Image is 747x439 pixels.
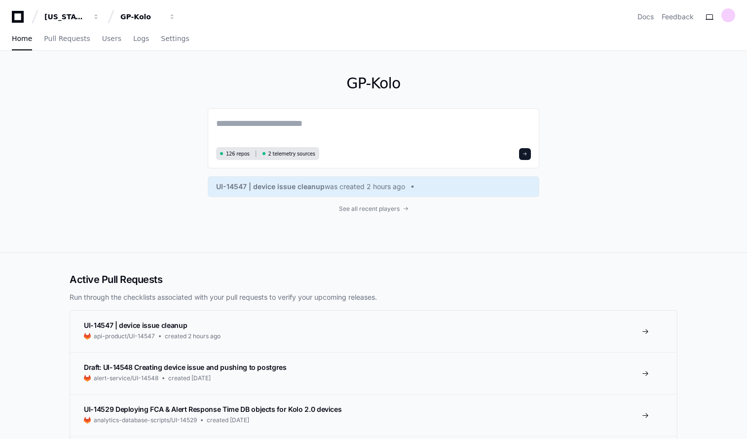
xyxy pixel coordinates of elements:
a: Users [102,28,121,50]
span: UI-14547 | device issue cleanup [216,182,325,192]
a: Draft: UI-14548 Creating device issue and pushing to postgresalert-service/UI-14548created [DATE] [70,352,677,394]
span: 2 telemetry sources [268,150,315,158]
span: created [DATE] [168,374,211,382]
a: Settings [161,28,189,50]
span: UI-14547 | device issue cleanup [84,321,187,329]
span: Draft: UI-14548 Creating device issue and pushing to postgres [84,363,287,371]
a: Home [12,28,32,50]
a: See all recent players [208,205,539,213]
p: Run through the checklists associated with your pull requests to verify your upcoming releases. [70,292,677,302]
h2: Active Pull Requests [70,273,677,286]
span: created [DATE] [207,416,249,424]
span: alert-service/UI-14548 [94,374,158,382]
span: Users [102,36,121,41]
h1: GP-Kolo [208,75,539,92]
button: Feedback [662,12,694,22]
span: Pull Requests [44,36,90,41]
a: UI-14547 | device issue cleanupapi-product/UI-14547created 2 hours ago [70,311,677,352]
a: UI-14529 Deploying FCA & Alert Response Time DB objects for Kolo 2.0 devicesanalytics-database-sc... [70,394,677,436]
span: Logs [133,36,149,41]
a: Logs [133,28,149,50]
button: GP-Kolo [116,8,180,26]
div: GP-Kolo [120,12,163,22]
span: 126 repos [226,150,250,158]
span: Settings [161,36,189,41]
span: was created 2 hours ago [325,182,405,192]
a: UI-14547 | device issue cleanupwas created 2 hours ago [216,182,531,192]
a: Pull Requests [44,28,90,50]
span: See all recent players [339,205,400,213]
span: created 2 hours ago [165,332,221,340]
a: Docs [637,12,654,22]
button: [US_STATE] Pacific [40,8,104,26]
div: [US_STATE] Pacific [44,12,87,22]
span: Home [12,36,32,41]
span: UI-14529 Deploying FCA & Alert Response Time DB objects for Kolo 2.0 devices [84,405,341,413]
span: api-product/UI-14547 [94,332,155,340]
span: analytics-database-scripts/UI-14529 [94,416,197,424]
